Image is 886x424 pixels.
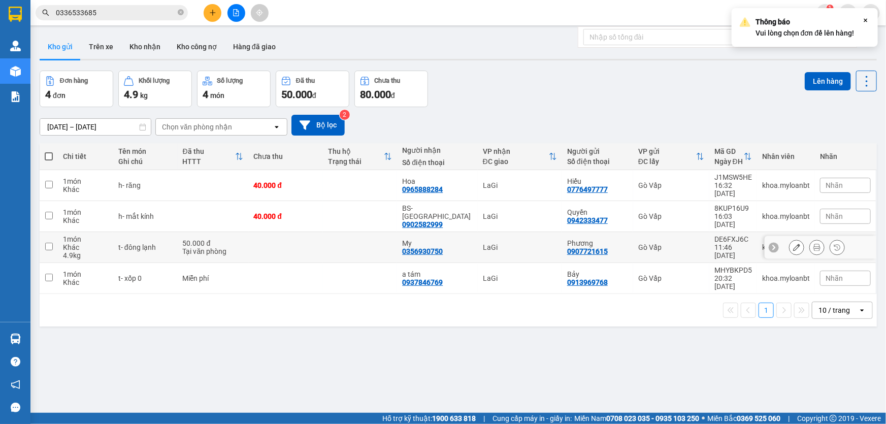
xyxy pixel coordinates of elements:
[273,123,281,131] svg: open
[63,216,108,224] div: Khác
[707,413,780,424] span: Miền Bắc
[60,77,88,84] div: Đơn hàng
[762,181,810,189] div: khoa.myloanbt
[233,9,240,16] span: file-add
[253,212,317,220] div: 40.000 đ
[121,35,169,59] button: Kho nhận
[42,9,49,16] span: search
[826,212,843,220] span: Nhãn
[567,278,608,286] div: 0913969768
[709,143,757,170] th: Toggle SortBy
[493,413,572,424] span: Cung cấp máy in - giấy in:
[118,147,173,155] div: Tên món
[183,157,236,166] div: HTTT
[714,147,744,155] div: Mã GD
[746,6,816,19] span: khoa.myloanbt
[118,212,173,220] div: h- mắt kính
[788,413,790,424] span: |
[225,35,284,59] button: Hàng đã giao
[826,181,843,189] span: Nhãn
[63,185,108,193] div: Khác
[567,185,608,193] div: 0776497777
[328,157,384,166] div: Trạng thái
[4,46,50,56] span: 0968278298
[63,278,108,286] div: Khác
[714,274,752,290] div: 20:32 [DATE]
[4,25,90,45] span: 33 Bác Ái, P Phước Hội, TX Lagi
[402,278,443,286] div: 0937846769
[483,274,557,282] div: LaGi
[124,88,138,101] span: 4.9
[11,403,20,412] span: message
[10,66,21,77] img: warehouse-icon
[714,181,752,198] div: 16:32 [DATE]
[81,35,121,59] button: Trên xe
[826,274,843,282] span: Nhãn
[106,64,137,76] span: Gò Vấp
[402,177,472,185] div: Hoa
[276,71,349,107] button: Đã thu50.000đ
[756,16,855,39] div: Vui lòng chọn đơn để lên hàng!
[10,334,21,344] img: warehouse-icon
[118,274,173,282] div: t- xốp 0
[818,305,850,315] div: 10 / trang
[483,212,557,220] div: LaGi
[291,115,345,136] button: Bộ lọc
[567,157,628,166] div: Số điện thoại
[702,416,705,420] span: ⚪️
[391,91,395,100] span: đ
[375,77,401,84] div: Chưa thu
[567,208,628,216] div: Quyền
[483,243,557,251] div: LaGi
[862,16,870,24] svg: Close
[402,270,472,278] div: a tám
[759,303,774,318] button: 1
[714,173,752,181] div: J1MSW5HE
[178,8,184,18] span: close-circle
[253,152,317,160] div: Chưa thu
[11,380,20,389] span: notification
[574,413,699,424] span: Miền Nam
[63,270,108,278] div: 1 món
[53,91,65,100] span: đơn
[253,181,317,189] div: 40.000 đ
[45,88,51,101] span: 4
[323,143,397,170] th: Toggle SortBy
[203,88,208,101] span: 4
[63,243,108,251] div: Khác
[139,77,170,84] div: Khối lượng
[402,239,472,247] div: My
[762,243,810,251] div: khoa.myloanbt
[360,88,391,101] span: 80.000
[714,157,744,166] div: Ngày ĐH
[178,9,184,15] span: close-circle
[4,5,91,19] strong: Nhà xe Mỹ Loan
[118,243,173,251] div: t- đông lạnh
[217,77,243,84] div: Số lượng
[828,5,832,12] span: 1
[483,181,557,189] div: LaGi
[762,212,810,220] div: khoa.myloanbt
[118,157,173,166] div: Ghi chú
[96,6,147,17] span: J1MSW5HE
[756,18,790,26] strong: Thông báo
[4,64,68,76] strong: Phiếu gửi hàng
[312,91,316,100] span: đ
[402,146,472,154] div: Người nhận
[478,143,562,170] th: Toggle SortBy
[714,212,752,229] div: 16:03 [DATE]
[296,77,315,84] div: Đã thu
[402,185,443,193] div: 0965888284
[118,71,192,107] button: Khối lượng4.9kg
[63,251,108,259] div: 4.9 kg
[63,208,108,216] div: 1 món
[830,415,837,422] span: copyright
[63,152,108,160] div: Chi tiết
[10,91,21,102] img: solution-icon
[432,414,476,422] strong: 1900 633 818
[183,274,244,282] div: Miễn phí
[638,147,696,155] div: VP gửi
[638,157,696,166] div: ĐC lấy
[714,266,752,274] div: MHYBKPD5
[183,239,244,247] div: 50.000 đ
